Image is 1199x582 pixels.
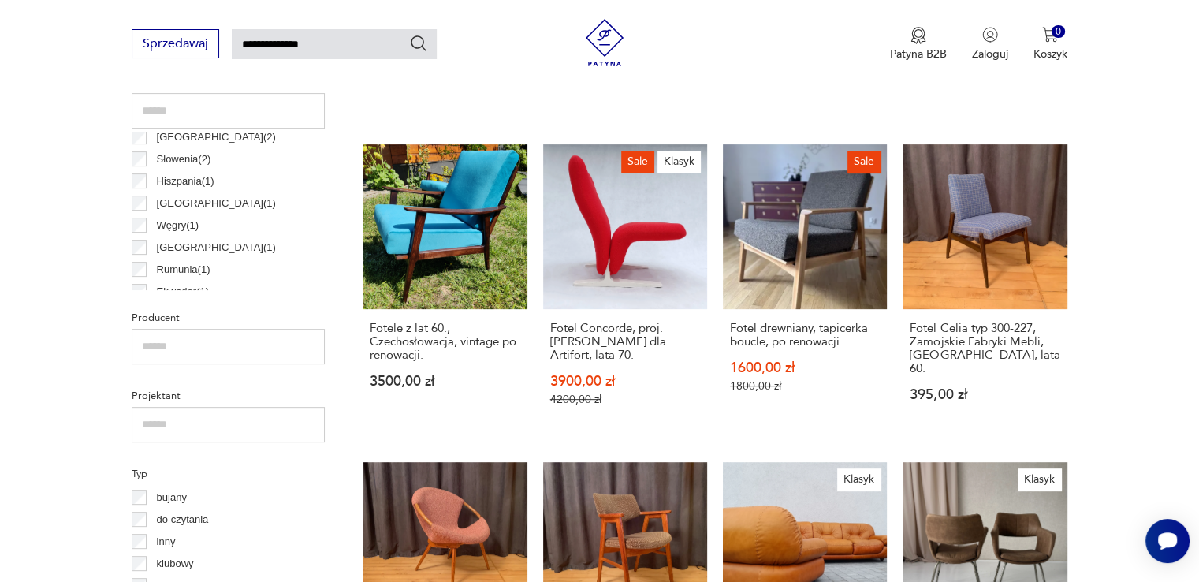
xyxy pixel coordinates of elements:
p: [GEOGRAPHIC_DATA] ( 1 ) [157,239,276,256]
img: Patyna - sklep z meblami i dekoracjami vintage [581,19,628,66]
p: Patyna B2B [890,47,947,62]
p: Projektant [132,387,325,405]
a: Sprzedawaj [132,39,219,50]
p: [GEOGRAPHIC_DATA] ( 2 ) [157,129,276,146]
h3: Fotel Concorde, proj. [PERSON_NAME] dla Artifort, lata 70. [550,322,700,362]
img: Ikonka użytkownika [982,27,998,43]
iframe: Smartsupp widget button [1145,519,1190,563]
p: inny [157,533,176,550]
a: SaleKlasykFotel Concorde, proj. Pierre Paulin dla Artifort, lata 70.Fotel Concorde, proj. [PERSON... [543,144,707,436]
p: 395,00 zł [910,388,1059,401]
button: 0Koszyk [1033,27,1067,62]
button: Patyna B2B [890,27,947,62]
p: 3500,00 zł [370,375,519,388]
div: 0 [1052,25,1065,39]
button: Zaloguj [972,27,1008,62]
a: Fotel Celia typ 300-227, Zamojskie Fabryki Mebli, Polska, lata 60.Fotel Celia typ 300-227, Zamojs... [903,144,1067,436]
p: klubowy [157,555,194,573]
p: Słowenia ( 2 ) [157,151,211,168]
a: SaleFotel drewniany, tapicerka boucle, po renowacjiFotel drewniany, tapicerka boucle, po renowacj... [723,144,887,436]
a: Fotele z lat 60., Czechosłowacja, vintage po renowacji.Fotele z lat 60., Czechosłowacja, vintage ... [363,144,527,436]
img: Ikona medalu [910,27,926,44]
p: bujany [157,489,187,506]
p: do czytania [157,511,209,528]
p: Zaloguj [972,47,1008,62]
a: Ikona medaluPatyna B2B [890,27,947,62]
button: Sprzedawaj [132,29,219,58]
p: 4200,00 zł [550,393,700,406]
p: Typ [132,465,325,483]
p: 1800,00 zł [730,379,880,393]
p: Węgry ( 1 ) [157,217,199,234]
img: Ikona koszyka [1042,27,1058,43]
h3: Fotele z lat 60., Czechosłowacja, vintage po renowacji. [370,322,519,362]
p: Koszyk [1033,47,1067,62]
p: Producent [132,309,325,326]
p: Hiszpania ( 1 ) [157,173,214,190]
p: Ekwador ( 1 ) [157,283,210,300]
p: 1600,00 zł [730,361,880,375]
button: Szukaj [409,34,428,53]
p: 3900,00 zł [550,375,700,388]
h3: Fotel Celia typ 300-227, Zamojskie Fabryki Mebli, [GEOGRAPHIC_DATA], lata 60. [910,322,1059,375]
p: Rumunia ( 1 ) [157,261,210,278]
p: [GEOGRAPHIC_DATA] ( 1 ) [157,195,276,212]
h3: Fotel drewniany, tapicerka boucle, po renowacji [730,322,880,349]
